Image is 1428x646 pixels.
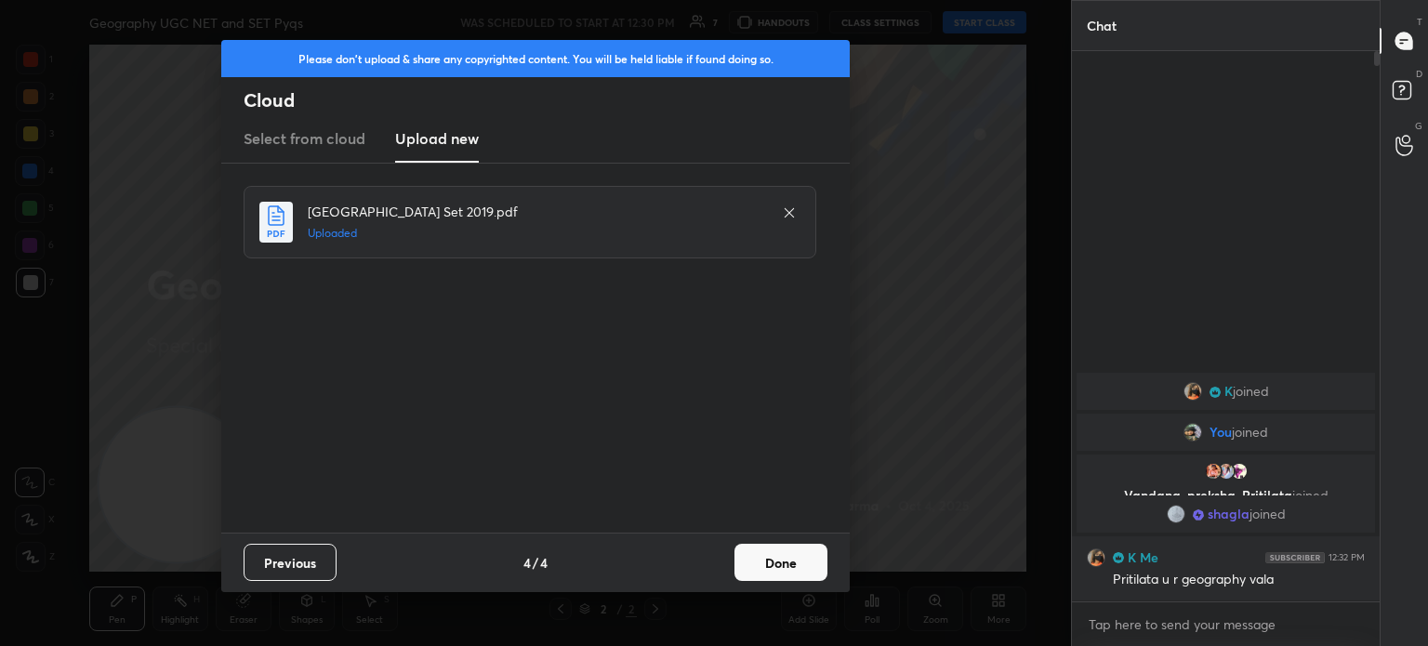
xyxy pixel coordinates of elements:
[1210,425,1232,440] span: You
[523,553,531,573] h4: 4
[1183,423,1202,442] img: 2534a1df85ac4c5ab70e39738227ca1b.jpg
[1124,547,1158,567] h6: K Me
[540,553,548,573] h4: 4
[1230,462,1249,481] img: fa8dfd73a7be400d8f6e05cf0deb4351.jpg
[1167,505,1185,523] img: 70ec3681391440f2bb18d82d52f19a80.jpg
[1210,387,1221,398] img: Learner_Badge_champion_ad955741a3.svg
[1224,384,1233,399] span: K
[1183,382,1202,401] img: a22db187792640bb98a13f5779a22c66.jpg
[1233,384,1269,399] span: joined
[1072,369,1380,601] div: grid
[1113,571,1365,589] div: Pritilata u r geography vala
[1087,548,1105,567] img: a22db187792640bb98a13f5779a22c66.jpg
[221,40,850,77] div: Please don't upload & share any copyrighted content. You will be held liable if found doing so.
[1416,67,1422,81] p: D
[1265,552,1325,563] img: 4P8fHbbgJtejmAAAAAElFTkSuQmCC
[1329,552,1365,563] div: 12:32 PM
[1204,462,1223,481] img: 59e8070d6ae446e1860610ef34afe43b.jpg
[1113,552,1124,563] img: Learner_Badge_champion_ad955741a3.svg
[734,544,827,581] button: Done
[308,202,763,221] h4: [GEOGRAPHIC_DATA] Set 2019.pdf
[1217,462,1236,481] img: 7d2cad0b951a4f128244f235ddc23ac6.jpg
[1088,488,1364,503] p: Vandana, preksha, Pritilata
[244,544,337,581] button: Previous
[533,553,538,573] h4: /
[1193,509,1204,521] img: Learner_Badge_scholar_0185234fc8.svg
[395,127,479,150] h3: Upload new
[1208,507,1249,521] span: shagla
[1415,119,1422,133] p: G
[244,88,850,112] h2: Cloud
[308,225,763,242] h5: Uploaded
[1292,486,1329,504] span: joined
[1232,425,1268,440] span: joined
[1072,1,1131,50] p: Chat
[1417,15,1422,29] p: T
[1249,507,1286,521] span: joined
